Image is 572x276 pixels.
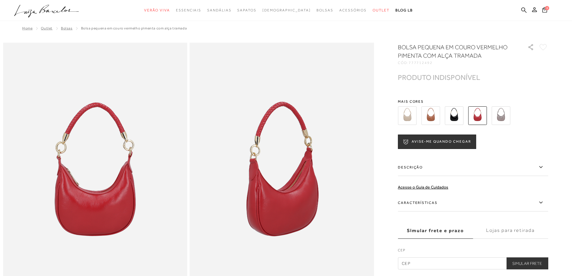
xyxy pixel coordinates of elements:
a: Acesse o Guia de Cuidados [398,185,448,190]
a: Outlet [41,26,53,30]
label: Descrição [398,159,548,176]
a: categoryNavScreenReaderText [237,5,256,16]
a: categoryNavScreenReaderText [144,5,170,16]
a: categoryNavScreenReaderText [373,5,389,16]
div: CÓD: [398,61,518,65]
img: BOLSA PEQUENA EM COURO PERTO COM ALÇA TRAMADA [445,106,463,125]
a: noSubCategoriesText [262,5,311,16]
label: CEP [398,247,548,256]
span: Sandálias [207,8,231,12]
a: categoryNavScreenReaderText [207,5,231,16]
a: categoryNavScreenReaderText [316,5,333,16]
div: PRODUTO INDISPONÍVEL [398,74,480,80]
label: Simular frete e prazo [398,223,473,239]
span: 0 [545,6,549,10]
span: Verão Viva [144,8,170,12]
button: Simular Frete [506,257,548,269]
a: categoryNavScreenReaderText [176,5,201,16]
span: Mais cores [398,100,548,103]
span: Outlet [373,8,389,12]
span: 777712492 [409,61,433,65]
a: categoryNavScreenReaderText [339,5,367,16]
label: Características [398,194,548,211]
button: 0 [540,7,549,15]
span: Acessórios [339,8,367,12]
a: Home [22,26,32,30]
label: Lojas para retirada [473,223,548,239]
span: BLOG LB [395,8,413,12]
h1: BOLSA PEQUENA EM COURO VERMELHO PIMENTA COM ALÇA TRAMADA [398,43,510,60]
a: BLOG LB [395,5,413,16]
span: Sapatos [237,8,256,12]
span: BOLSA PEQUENA EM COURO VERMELHO PIMENTA COM ALÇA TRAMADA [81,26,187,30]
img: BOLSA PEQUENA EM COURO BEGE NATA COM ALÇA TRAMADA [398,106,416,125]
a: Bolsas [61,26,73,30]
img: BOLSA PEQUENA EM COURO CARAMELO COM ALÇA TRAMADA [421,106,440,125]
img: BOLSA PEQUENA EM COURO VERMELHO PIMENTA COM ALÇA TRAMADA [468,106,487,125]
span: [DEMOGRAPHIC_DATA] [262,8,311,12]
input: CEP [398,257,548,269]
span: Essenciais [176,8,201,12]
img: BOLSA PEQUENA METALIZADA TITÂNIO COM ALÇA TRAMADA [492,106,510,125]
span: Bolsas [316,8,333,12]
button: AVISE-ME QUANDO CHEGAR [398,135,476,149]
